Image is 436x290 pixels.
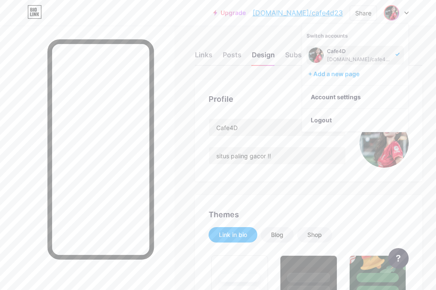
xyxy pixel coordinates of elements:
a: Account settings [302,86,408,109]
div: Design [252,50,275,65]
div: Profile [209,93,409,105]
div: [DOMAIN_NAME]/cafe4d23 [327,56,393,63]
div: Subscribers [285,50,336,65]
span: Switch accounts [306,33,348,39]
img: cafe4d23 [385,6,398,20]
div: Share [355,9,371,18]
img: cafe4d23 [359,118,409,168]
input: Name [209,119,345,136]
a: Upgrade [213,9,246,16]
div: Link in bio [219,231,247,239]
div: Shop [307,231,322,239]
div: + Add a new page [308,70,404,78]
div: Themes [209,209,409,220]
a: [DOMAIN_NAME]/cafe4d23 [253,8,343,18]
input: Bio [209,147,345,164]
img: cafe4d23 [308,47,324,63]
div: Links [195,50,212,65]
div: Posts [223,50,242,65]
div: Blog [271,231,283,239]
div: Cafe4D [327,48,393,55]
li: Logout [302,109,408,132]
